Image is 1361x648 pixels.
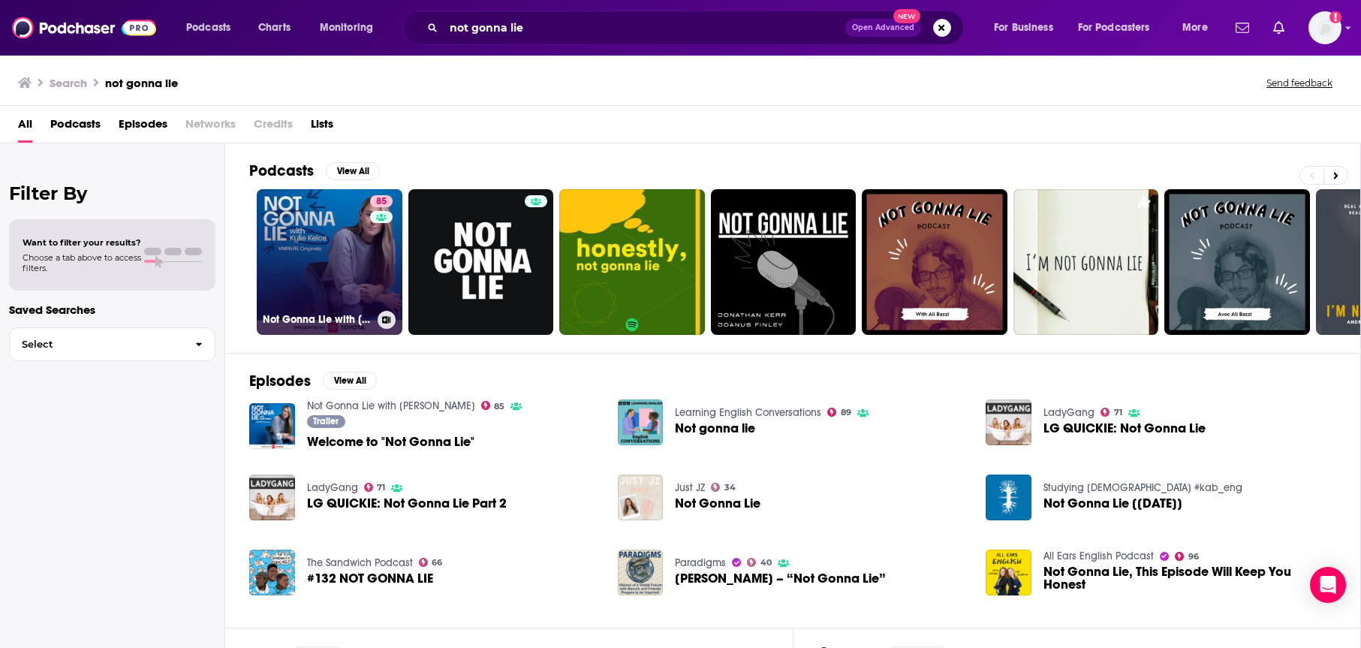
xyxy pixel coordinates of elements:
a: 89 [827,408,851,417]
a: Learning English Conversations [675,406,821,419]
a: 71 [1101,408,1122,417]
span: Networks [185,112,236,143]
span: For Podcasters [1078,17,1150,38]
img: Not Gonna Lie [618,475,664,520]
a: LG QUICKIE: Not Gonna Lie [1043,422,1206,435]
button: Select [9,327,215,361]
button: open menu [176,16,250,40]
a: Not Gonna Lie, This Episode Will Keep You Honest [1043,565,1336,591]
a: Welcome to "Not Gonna Lie" [307,436,474,448]
img: Not gonna lie [618,399,664,445]
span: Logged in as HBurn [1308,11,1341,44]
a: Paradigms [675,556,726,569]
span: More [1182,17,1208,38]
span: 85 [376,194,387,209]
span: 71 [377,484,385,491]
a: 40 [747,558,772,567]
a: Episodes [119,112,167,143]
a: All [18,112,32,143]
span: 40 [760,559,772,566]
h3: Not Gonna Lie with [PERSON_NAME] [263,313,372,326]
span: 34 [724,484,736,491]
a: 85Not Gonna Lie with [PERSON_NAME] [257,189,402,335]
a: 71 [364,483,386,492]
a: #132 NOT GONNA LIE [307,572,433,585]
a: 85 [370,195,393,207]
span: 96 [1188,553,1199,560]
span: Trailer [313,417,339,426]
img: Abbie Thomas – “Not Gonna Lie” [618,550,664,595]
span: New [893,9,920,23]
a: Not gonna lie [675,422,755,435]
button: View All [326,162,380,180]
span: Charts [258,17,291,38]
button: open menu [983,16,1072,40]
span: 89 [841,409,851,416]
a: 34 [711,483,736,492]
span: Credits [254,112,293,143]
a: 96 [1175,552,1199,561]
span: Monitoring [320,17,373,38]
img: #132 NOT GONNA LIE [249,550,295,595]
img: Not Gonna Lie, This Episode Will Keep You Honest [986,550,1031,595]
a: LadyGang [1043,406,1095,419]
p: Saved Searches [9,303,215,317]
a: All Ears English Podcast [1043,550,1154,562]
a: LG QUICKIE: Not Gonna Lie Part 2 [307,497,507,510]
span: Podcasts [186,17,230,38]
img: LG QUICKIE: Not Gonna Lie [986,399,1031,445]
img: User Profile [1308,11,1341,44]
span: 85 [494,403,504,410]
a: Show notifications dropdown [1267,15,1290,41]
h3: not gonna lie [105,76,178,90]
img: Welcome to "Not Gonna Lie" [249,403,295,449]
a: Lists [311,112,333,143]
img: LG QUICKIE: Not Gonna Lie Part 2 [249,475,295,520]
a: Podcasts [50,112,101,143]
a: Not Gonna Lie [2022-07-21] [1043,497,1182,510]
span: Choose a tab above to access filters. [23,252,141,273]
span: 71 [1114,409,1122,416]
button: open menu [1172,16,1227,40]
a: Abbie Thomas – “Not Gonna Lie” [675,572,886,585]
h2: Episodes [249,372,311,390]
input: Search podcasts, credits, & more... [444,16,845,40]
h2: Podcasts [249,161,314,180]
a: PodcastsView All [249,161,380,180]
a: Just JZ [675,481,705,494]
img: Podchaser - Follow, Share and Rate Podcasts [12,14,156,42]
span: For Business [994,17,1053,38]
a: The Sandwich Podcast [307,556,413,569]
img: Not Gonna Lie [2022-07-21] [986,475,1031,520]
span: Want to filter your results? [23,237,141,248]
button: Show profile menu [1308,11,1341,44]
a: Show notifications dropdown [1230,15,1255,41]
span: [PERSON_NAME] – “Not Gonna Lie” [675,572,886,585]
a: Charts [248,16,300,40]
a: Studying Kabbalah #kab_eng [1043,481,1242,494]
button: open menu [309,16,393,40]
button: View All [323,372,377,390]
a: Not Gonna Lie [675,497,760,510]
a: Not Gonna Lie with Kylie Kelce [307,399,475,412]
